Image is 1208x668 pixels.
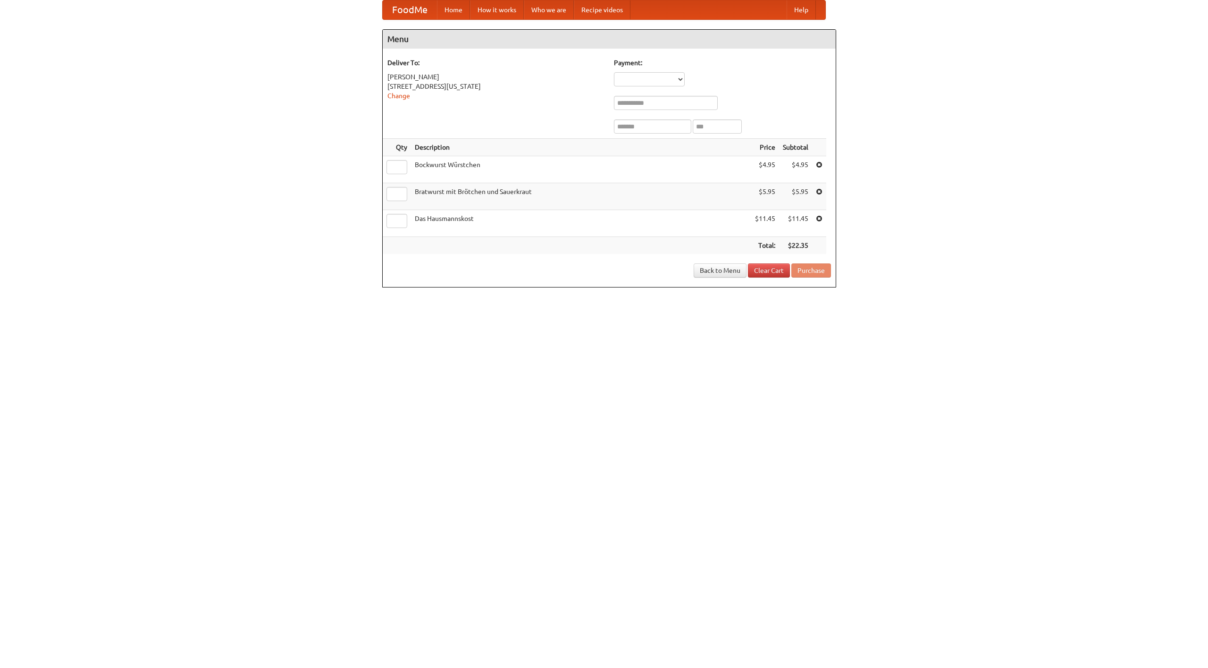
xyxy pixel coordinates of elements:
[470,0,524,19] a: How it works
[387,92,410,100] a: Change
[751,237,779,254] th: Total:
[411,183,751,210] td: Bratwurst mit Brötchen und Sauerkraut
[751,183,779,210] td: $5.95
[524,0,574,19] a: Who we are
[383,0,437,19] a: FoodMe
[383,30,836,49] h4: Menu
[387,82,604,91] div: [STREET_ADDRESS][US_STATE]
[383,139,411,156] th: Qty
[411,139,751,156] th: Description
[411,210,751,237] td: Das Hausmannskost
[791,263,831,278] button: Purchase
[751,156,779,183] td: $4.95
[387,72,604,82] div: [PERSON_NAME]
[779,237,812,254] th: $22.35
[751,139,779,156] th: Price
[574,0,630,19] a: Recipe videos
[779,183,812,210] td: $5.95
[748,263,790,278] a: Clear Cart
[779,139,812,156] th: Subtotal
[614,58,831,68] h5: Payment:
[751,210,779,237] td: $11.45
[779,156,812,183] td: $4.95
[411,156,751,183] td: Bockwurst Würstchen
[387,58,604,68] h5: Deliver To:
[437,0,470,19] a: Home
[787,0,816,19] a: Help
[694,263,747,278] a: Back to Menu
[779,210,812,237] td: $11.45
